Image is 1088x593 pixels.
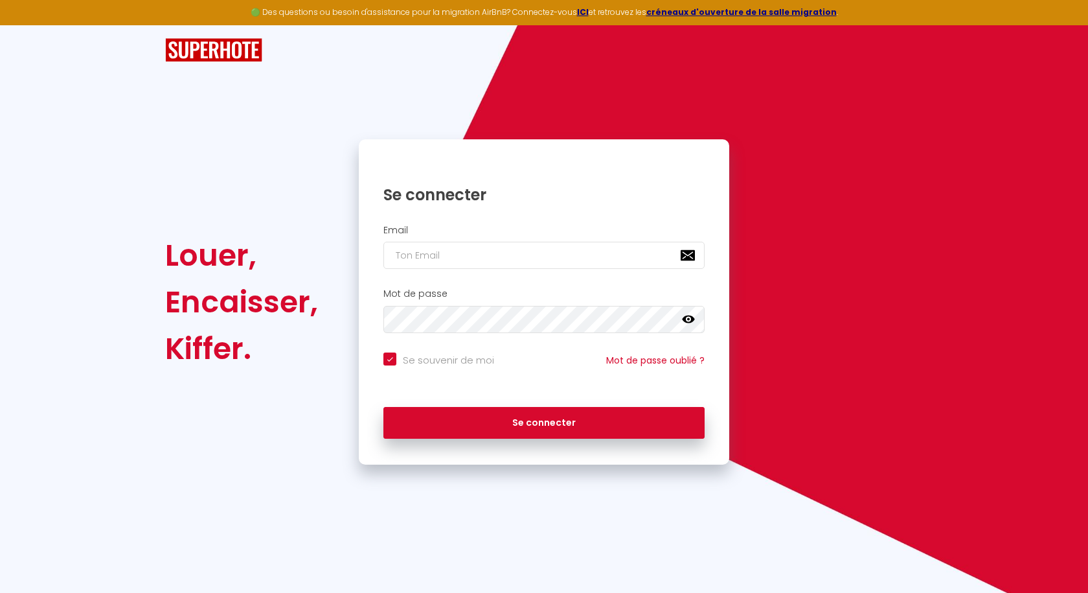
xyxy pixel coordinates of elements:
[165,279,318,325] div: Encaisser,
[165,325,318,372] div: Kiffer.
[606,354,705,367] a: Mot de passe oublié ?
[383,242,705,269] input: Ton Email
[383,407,705,439] button: Se connecter
[165,232,318,279] div: Louer,
[646,6,837,17] a: créneaux d'ouverture de la salle migration
[383,225,705,236] h2: Email
[383,288,705,299] h2: Mot de passe
[577,6,589,17] a: ICI
[383,185,705,205] h1: Se connecter
[165,38,262,62] img: SuperHote logo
